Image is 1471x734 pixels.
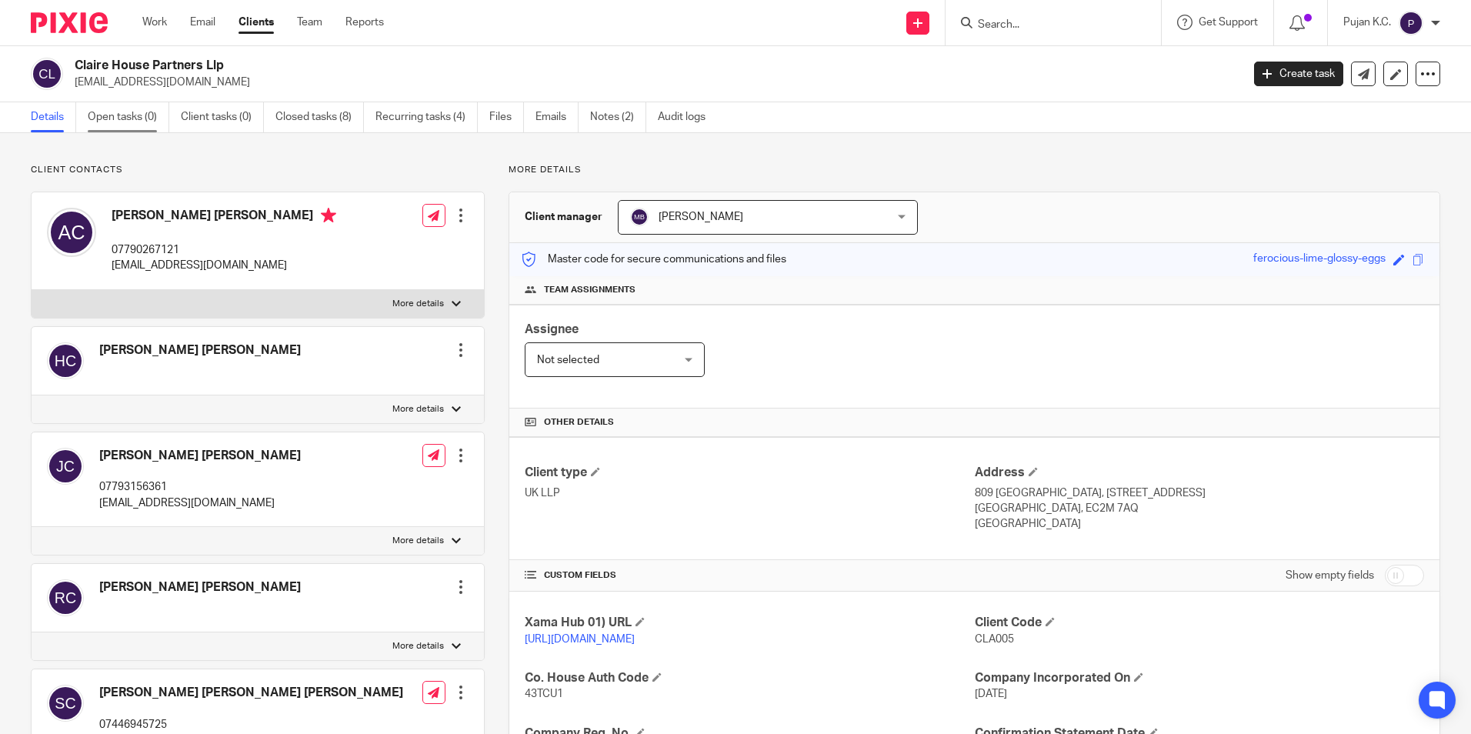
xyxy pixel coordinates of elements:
img: Pixie [31,12,108,33]
h4: [PERSON_NAME] [PERSON_NAME] [99,579,301,596]
a: Team [297,15,322,30]
p: UK LLP [525,485,974,501]
h4: [PERSON_NAME] [PERSON_NAME] [99,448,301,464]
img: svg%3E [1399,11,1423,35]
span: 43TCU1 [525,689,563,699]
p: [EMAIL_ADDRESS][DOMAIN_NAME] [112,258,336,273]
img: svg%3E [31,58,63,90]
p: More details [392,403,444,415]
img: svg%3E [47,448,84,485]
p: 07446945725 [99,717,403,732]
input: Search [976,18,1115,32]
h4: [PERSON_NAME] [PERSON_NAME] [112,208,336,227]
p: 07793156361 [99,479,301,495]
a: Details [31,102,76,132]
img: svg%3E [47,342,84,379]
h4: Xama Hub 01) URL [525,615,974,631]
p: More details [392,298,444,310]
a: Audit logs [658,102,717,132]
h3: Client manager [525,209,602,225]
p: [GEOGRAPHIC_DATA], EC2M 7AQ [975,501,1424,516]
a: Open tasks (0) [88,102,169,132]
a: Reports [345,15,384,30]
p: More details [509,164,1440,176]
img: svg%3E [47,579,84,616]
h4: Co. House Auth Code [525,670,974,686]
h4: [PERSON_NAME] [PERSON_NAME] [99,342,301,359]
span: Get Support [1199,17,1258,28]
h4: Client type [525,465,974,481]
span: [PERSON_NAME] [659,212,743,222]
label: Show empty fields [1286,568,1374,583]
img: svg%3E [47,685,84,722]
h4: Company Incorporated On [975,670,1424,686]
a: Client tasks (0) [181,102,264,132]
a: Clients [238,15,274,30]
a: Create task [1254,62,1343,86]
h4: Client Code [975,615,1424,631]
a: Closed tasks (8) [275,102,364,132]
div: ferocious-lime-glossy-eggs [1253,251,1386,269]
p: More details [392,640,444,652]
p: More details [392,535,444,547]
span: [DATE] [975,689,1007,699]
h4: [PERSON_NAME] [PERSON_NAME] [PERSON_NAME] [99,685,403,701]
a: Emails [535,102,579,132]
p: 809 [GEOGRAPHIC_DATA], [STREET_ADDRESS] [975,485,1424,501]
span: Other details [544,416,614,429]
img: svg%3E [47,208,96,257]
a: Notes (2) [590,102,646,132]
span: Not selected [537,355,599,365]
a: Recurring tasks (4) [375,102,478,132]
p: Pujan K.C. [1343,15,1391,30]
h4: Address [975,465,1424,481]
p: Client contacts [31,164,485,176]
p: 07790267121 [112,242,336,258]
a: Email [190,15,215,30]
span: Assignee [525,323,579,335]
a: Work [142,15,167,30]
i: Primary [321,208,336,223]
h2: Claire House Partners Llp [75,58,999,74]
p: [EMAIL_ADDRESS][DOMAIN_NAME] [99,495,301,511]
h4: CUSTOM FIELDS [525,569,974,582]
span: Team assignments [544,284,635,296]
p: Master code for secure communications and files [521,252,786,267]
a: Files [489,102,524,132]
a: [URL][DOMAIN_NAME] [525,634,635,645]
p: [EMAIL_ADDRESS][DOMAIN_NAME] [75,75,1231,90]
img: svg%3E [630,208,649,226]
span: CLA005 [975,634,1014,645]
p: [GEOGRAPHIC_DATA] [975,516,1424,532]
